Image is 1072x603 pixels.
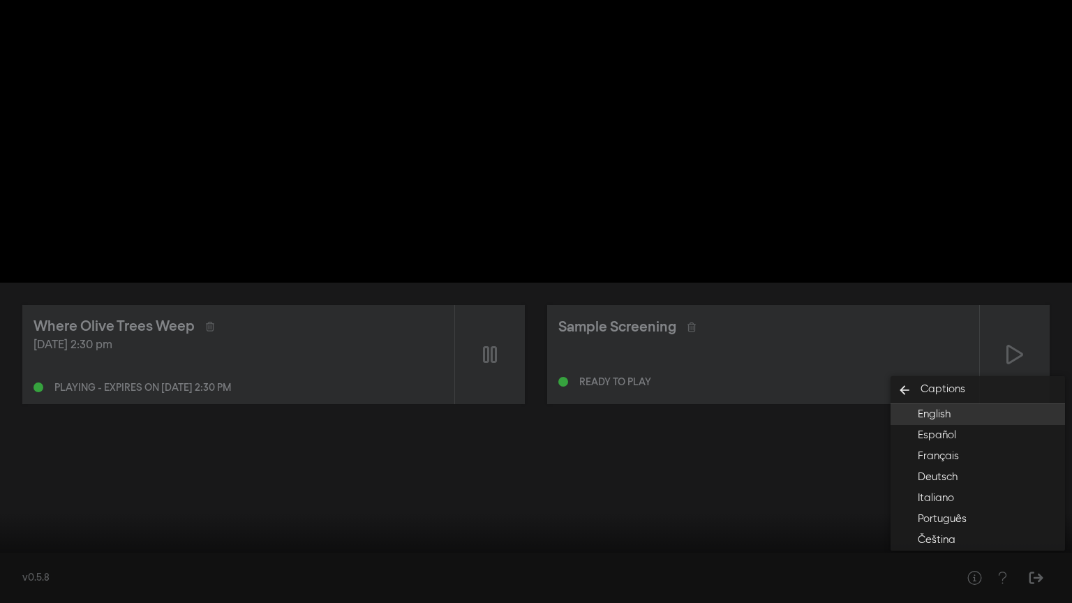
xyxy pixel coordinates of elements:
button: Čeština [891,530,1065,551]
button: English [891,404,1065,425]
button: Italiano [891,488,1065,509]
span: Čeština [918,533,955,549]
button: Back [891,376,1065,404]
i: arrow_back [891,383,918,397]
span: Français [918,449,959,465]
button: Español [891,425,1065,446]
button: Português [891,509,1065,530]
button: Français [891,446,1065,467]
span: Español [918,428,956,444]
span: Português [918,512,967,528]
button: Help [960,564,988,592]
span: English [918,407,951,423]
button: Sign Out [1022,564,1050,592]
span: Italiano [918,491,954,507]
span: Captions [921,382,965,398]
button: Deutsch [891,467,1065,488]
button: Help [988,564,1016,592]
span: Deutsch [918,470,958,486]
div: v0.5.8 [22,571,932,586]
